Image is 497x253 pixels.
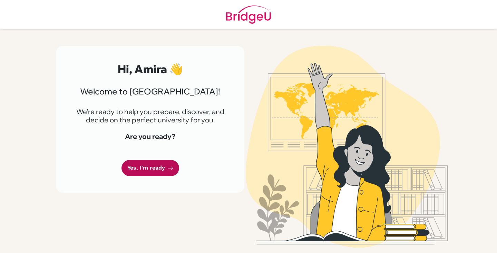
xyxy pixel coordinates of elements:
[72,87,228,97] h3: Welcome to [GEOGRAPHIC_DATA]!
[72,62,228,75] h2: Hi, Amira 👋
[72,132,228,141] h4: Are you ready?
[72,108,228,124] p: We're ready to help you prepare, discover, and decide on the perfect university for you.
[121,160,179,176] a: Yes, I'm ready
